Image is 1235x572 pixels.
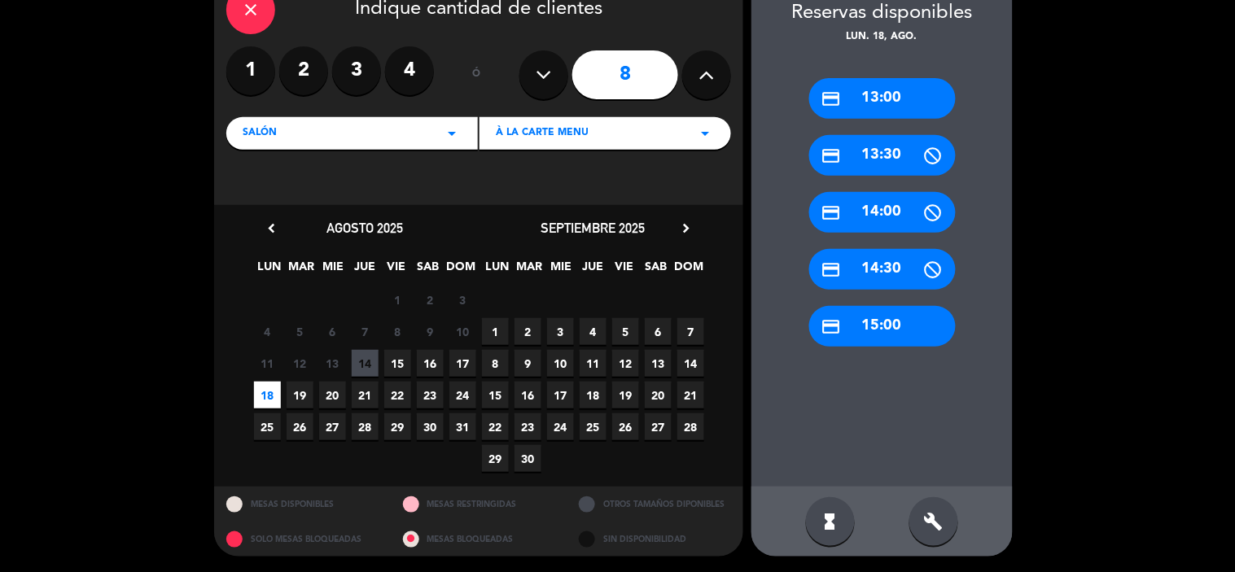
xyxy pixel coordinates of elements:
span: 30 [515,445,541,472]
span: 10 [547,350,574,377]
span: 23 [515,413,541,440]
i: credit_card [821,146,842,166]
span: 26 [612,413,639,440]
div: SIN DISPONIBILIDAD [567,522,743,557]
span: SAB [415,257,442,284]
span: 12 [287,350,313,377]
span: 16 [515,382,541,408]
span: 5 [287,318,313,345]
span: 2 [515,318,541,345]
span: À LA CARTE MENU [496,125,589,142]
span: 15 [384,350,411,377]
span: JUE [580,257,607,284]
span: 17 [547,382,574,408]
label: 4 [385,46,434,95]
label: 1 [226,46,275,95]
span: 1 [482,318,509,345]
i: credit_card [821,317,842,337]
span: septiembre 2025 [541,220,645,236]
span: 22 [482,413,509,440]
i: arrow_drop_down [695,124,715,143]
span: VIE [383,257,410,284]
span: LUN [484,257,511,284]
i: hourglass_full [821,512,840,531]
span: MAR [288,257,315,284]
span: VIE [611,257,638,284]
div: MESAS DISPONIBLES [214,487,391,522]
div: 15:00 [809,306,956,347]
span: 18 [254,382,281,408]
span: 28 [677,413,704,440]
span: 6 [319,318,346,345]
span: 25 [580,413,607,440]
div: MESAS BLOQUEADAS [391,522,567,557]
span: 1 [384,286,411,313]
span: 5 [612,318,639,345]
span: 16 [417,350,444,377]
span: 24 [547,413,574,440]
div: ó [450,46,503,103]
span: 19 [287,382,313,408]
div: SOLO MESAS BLOQUEADAS [214,522,391,557]
div: MESAS RESTRINGIDAS [391,487,567,522]
div: OTROS TAMAÑOS DIPONIBLES [567,487,743,522]
span: 30 [417,413,444,440]
span: 4 [580,318,607,345]
span: 3 [547,318,574,345]
span: 22 [384,382,411,408]
div: 14:00 [809,192,956,233]
span: 29 [384,413,411,440]
span: SAB [643,257,670,284]
i: chevron_left [263,220,280,237]
div: 14:30 [809,249,956,290]
span: 21 [677,382,704,408]
span: MAR [516,257,543,284]
span: MIE [548,257,575,284]
span: 3 [449,286,476,313]
span: 7 [352,318,379,345]
span: 13 [645,350,672,377]
span: Salón [243,125,277,142]
span: 18 [580,382,607,408]
span: 7 [677,318,704,345]
div: 13:00 [809,78,956,119]
span: 11 [254,350,281,377]
span: 23 [417,382,444,408]
span: 25 [254,413,281,440]
span: 15 [482,382,509,408]
span: 28 [352,413,379,440]
span: 13 [319,350,346,377]
span: 27 [319,413,346,440]
i: credit_card [821,260,842,280]
span: 20 [645,382,672,408]
div: lun. 18, ago. [751,29,1013,46]
i: credit_card [821,203,842,223]
span: 12 [612,350,639,377]
span: 21 [352,382,379,408]
span: 11 [580,350,607,377]
span: MIE [320,257,347,284]
span: 29 [482,445,509,472]
span: 9 [417,318,444,345]
span: 27 [645,413,672,440]
span: DOM [447,257,474,284]
span: 10 [449,318,476,345]
label: 3 [332,46,381,95]
span: JUE [352,257,379,284]
span: 8 [482,350,509,377]
span: 6 [645,318,672,345]
span: 8 [384,318,411,345]
span: 26 [287,413,313,440]
div: 13:30 [809,135,956,176]
span: 31 [449,413,476,440]
span: 14 [677,350,704,377]
span: agosto 2025 [326,220,403,236]
i: build [924,512,944,531]
span: 17 [449,350,476,377]
span: 2 [417,286,444,313]
span: 24 [449,382,476,408]
span: 14 [352,350,379,377]
span: 19 [612,382,639,408]
label: 2 [279,46,328,95]
i: arrow_drop_down [442,124,462,143]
